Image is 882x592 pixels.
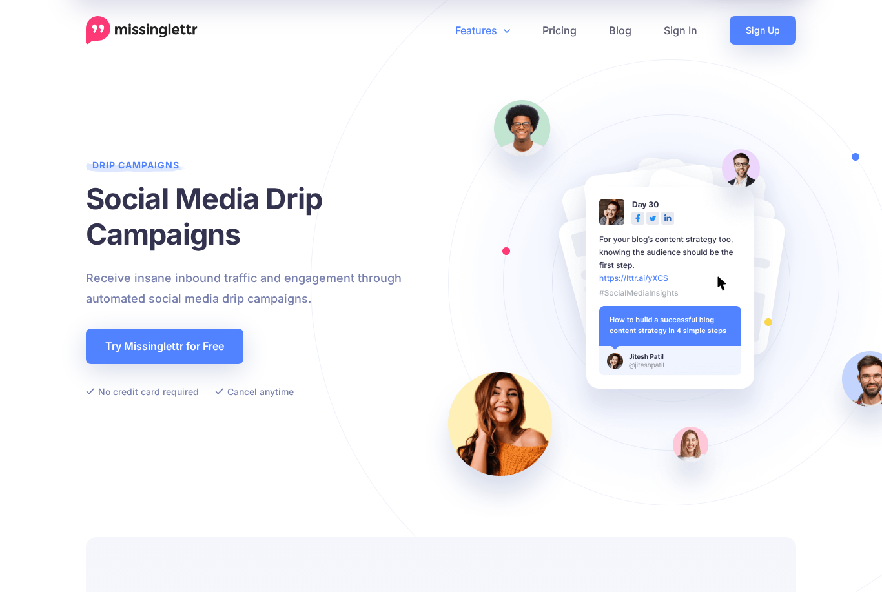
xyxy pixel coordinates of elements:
span: Drip Campaigns [86,159,186,177]
li: No credit card required [86,383,199,400]
a: Blog [593,16,648,45]
a: Features [439,16,526,45]
p: Receive insane inbound traffic and engagement through automated social media drip campaigns. [86,268,451,309]
li: Cancel anytime [215,383,294,400]
a: Try Missinglettr for Free [86,329,243,364]
a: Home [86,16,198,45]
a: Sign In [648,16,713,45]
a: Pricing [526,16,593,45]
h1: Social Media Drip Campaigns [86,181,451,252]
a: Sign Up [730,16,796,45]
